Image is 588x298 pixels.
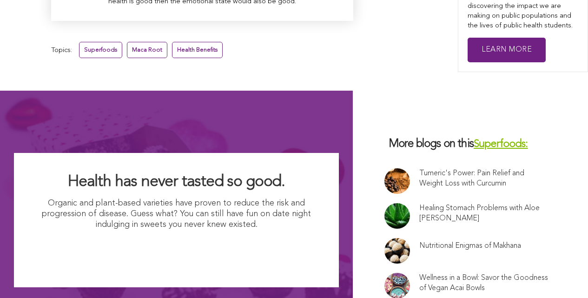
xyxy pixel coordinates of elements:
[542,253,588,298] iframe: Chat Widget
[33,172,320,192] h2: Health has never tasted so good.
[474,139,528,150] a: Superfoods:
[419,273,548,293] a: Wellness in a Bowl: Savor the Goodness of Vegan Acai Bowls
[419,241,521,251] a: Nutritional Enigmas of Makhana
[172,42,223,58] a: Health Benefits
[419,168,548,189] a: Tumeric's Power: Pain Relief and Weight Loss with Curcumin
[33,198,320,231] p: Organic and plant-based varieties have proven to reduce the risk and progression of disease. Gues...
[51,44,72,57] span: Topics:
[384,137,556,152] h3: More blogs on this
[419,203,548,224] a: Healing Stomach Problems with Aloe [PERSON_NAME]
[79,42,122,58] a: Superfoods
[127,42,167,58] a: Maca Root
[85,235,268,269] img: I Want Organic Shopping For Less
[468,38,546,62] a: Learn More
